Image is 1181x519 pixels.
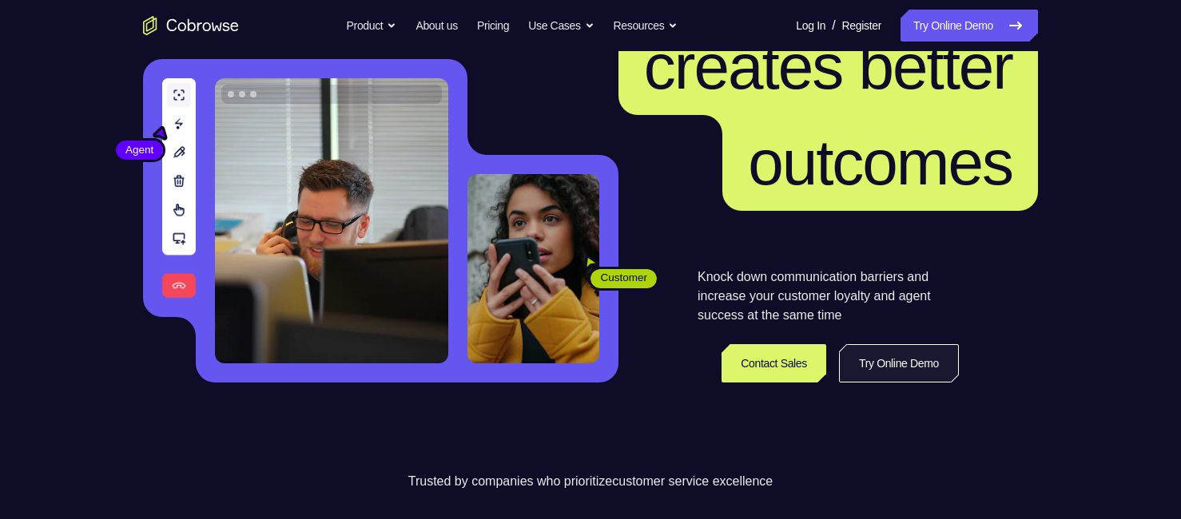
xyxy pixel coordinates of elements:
[842,10,881,42] a: Register
[528,10,594,42] button: Use Cases
[722,344,826,382] a: Contact Sales
[748,127,1012,198] span: outcomes
[477,10,509,42] a: Pricing
[612,474,773,488] span: customer service excellence
[467,174,599,363] img: A customer holding their phone
[347,10,397,42] button: Product
[215,78,448,363] img: A customer support agent talking on the phone
[796,10,825,42] a: Log In
[644,31,1012,102] span: creates better
[901,10,1038,42] a: Try Online Demo
[839,344,959,382] a: Try Online Demo
[143,16,239,35] a: Go to the home page
[416,10,457,42] a: About us
[614,10,678,42] button: Resources
[698,267,959,325] p: Knock down communication barriers and increase your customer loyalty and agent success at the sam...
[832,16,835,35] span: /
